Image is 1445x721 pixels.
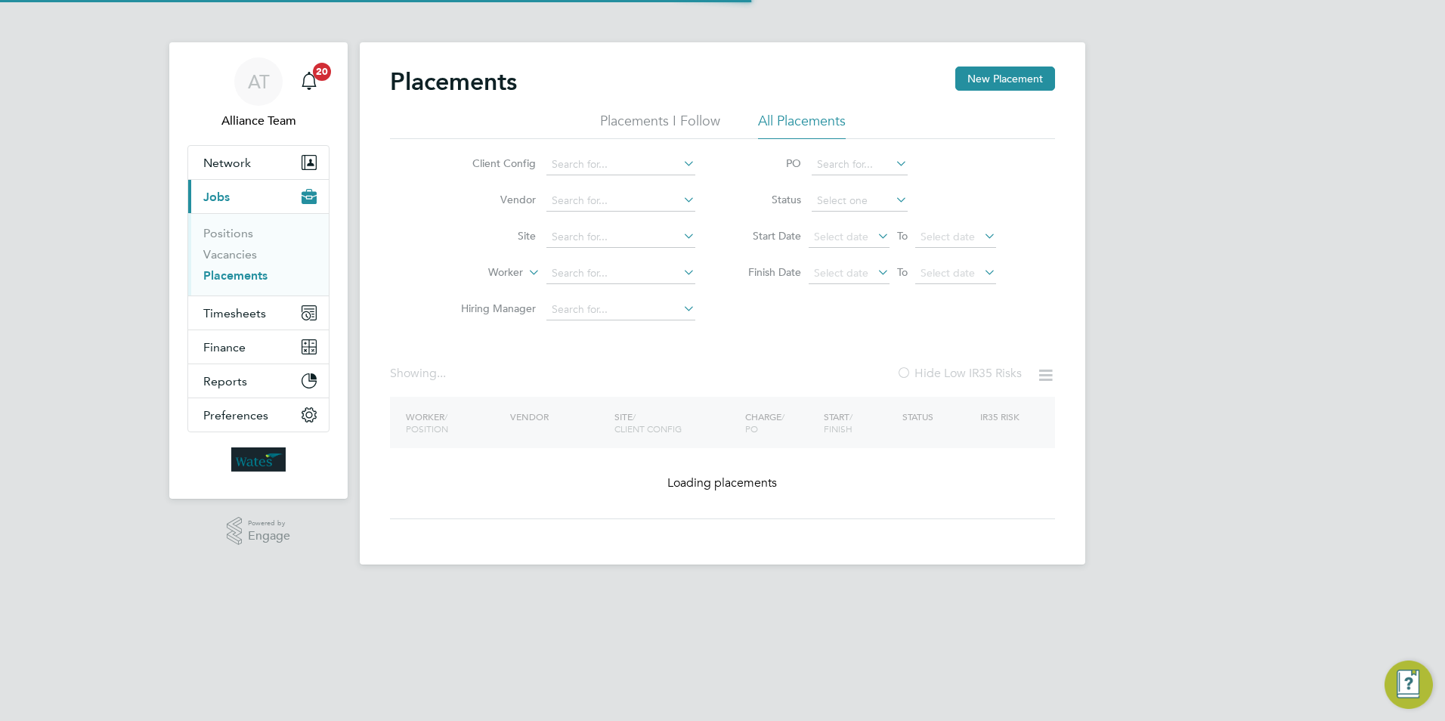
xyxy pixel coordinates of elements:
input: Select one [812,190,908,212]
button: Engage Resource Center [1385,661,1433,709]
a: Powered byEngage [227,517,291,546]
li: All Placements [758,112,846,139]
button: Timesheets [188,296,329,330]
input: Search for... [546,154,695,175]
span: To [893,262,912,282]
span: Select date [921,266,975,280]
span: Powered by [248,517,290,530]
span: ... [437,366,446,381]
span: To [893,226,912,246]
span: Network [203,156,251,170]
label: Status [733,193,801,206]
span: Select date [921,230,975,243]
input: Search for... [812,154,908,175]
a: Go to home page [187,447,330,472]
span: Finance [203,340,246,354]
button: Preferences [188,398,329,432]
label: Start Date [733,229,801,243]
input: Search for... [546,299,695,320]
div: Jobs [188,213,329,296]
span: Alliance Team [187,112,330,130]
button: New Placement [955,67,1055,91]
span: Select date [814,266,868,280]
a: Placements [203,268,268,283]
a: Positions [203,226,253,240]
a: ATAlliance Team [187,57,330,130]
span: Engage [248,530,290,543]
span: Reports [203,374,247,388]
input: Search for... [546,263,695,284]
span: Timesheets [203,306,266,320]
span: 20 [313,63,331,81]
span: AT [248,72,270,91]
label: PO [733,156,801,170]
img: wates-logo-retina.png [231,447,286,472]
label: Client Config [449,156,536,170]
label: Hide Low IR35 Risks [896,366,1022,381]
a: Vacancies [203,247,257,261]
span: Select date [814,230,868,243]
li: Placements I Follow [600,112,720,139]
a: 20 [294,57,324,106]
label: Hiring Manager [449,302,536,315]
label: Worker [436,265,523,280]
label: Site [449,229,536,243]
label: Finish Date [733,265,801,279]
button: Reports [188,364,329,398]
label: Vendor [449,193,536,206]
input: Search for... [546,227,695,248]
h2: Placements [390,67,517,97]
nav: Main navigation [169,42,348,499]
button: Network [188,146,329,179]
button: Finance [188,330,329,364]
div: Showing [390,366,449,382]
input: Search for... [546,190,695,212]
button: Jobs [188,180,329,213]
span: Jobs [203,190,230,204]
span: Preferences [203,408,268,422]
